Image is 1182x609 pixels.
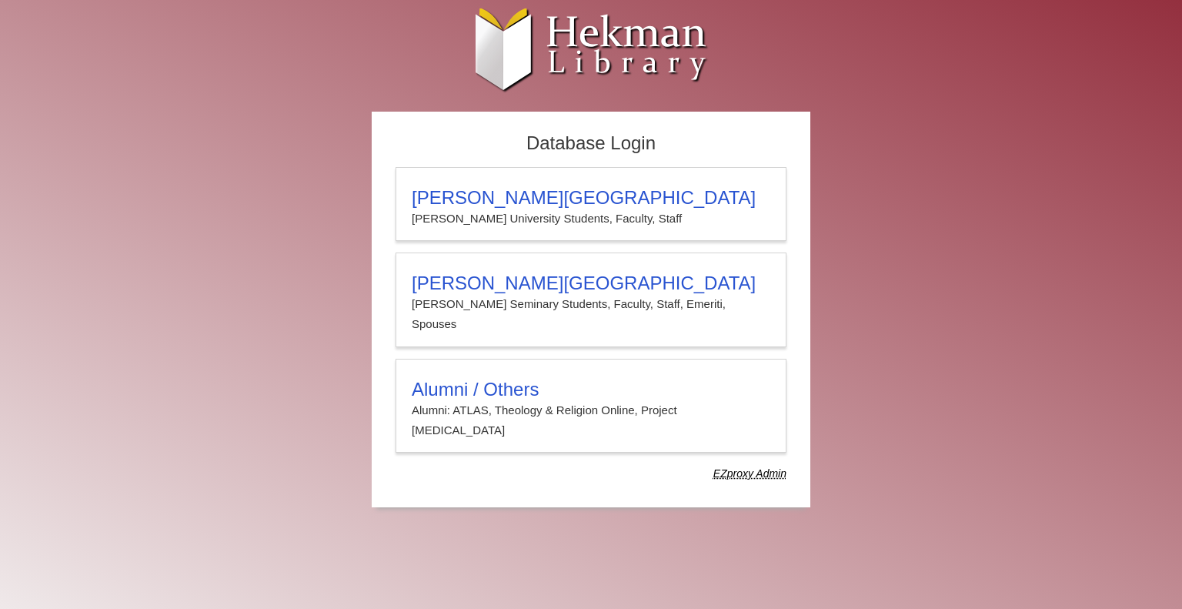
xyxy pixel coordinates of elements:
[396,253,786,347] a: [PERSON_NAME][GEOGRAPHIC_DATA][PERSON_NAME] Seminary Students, Faculty, Staff, Emeriti, Spouses
[713,467,786,480] dfn: Use Alumni login
[412,379,770,441] summary: Alumni / OthersAlumni: ATLAS, Theology & Religion Online, Project [MEDICAL_DATA]
[396,167,786,241] a: [PERSON_NAME][GEOGRAPHIC_DATA][PERSON_NAME] University Students, Faculty, Staff
[412,187,770,209] h3: [PERSON_NAME][GEOGRAPHIC_DATA]
[412,273,770,294] h3: [PERSON_NAME][GEOGRAPHIC_DATA]
[412,400,770,441] p: Alumni: ATLAS, Theology & Religion Online, Project [MEDICAL_DATA]
[412,379,770,400] h3: Alumni / Others
[412,209,770,229] p: [PERSON_NAME] University Students, Faculty, Staff
[388,128,794,159] h2: Database Login
[412,294,770,335] p: [PERSON_NAME] Seminary Students, Faculty, Staff, Emeriti, Spouses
